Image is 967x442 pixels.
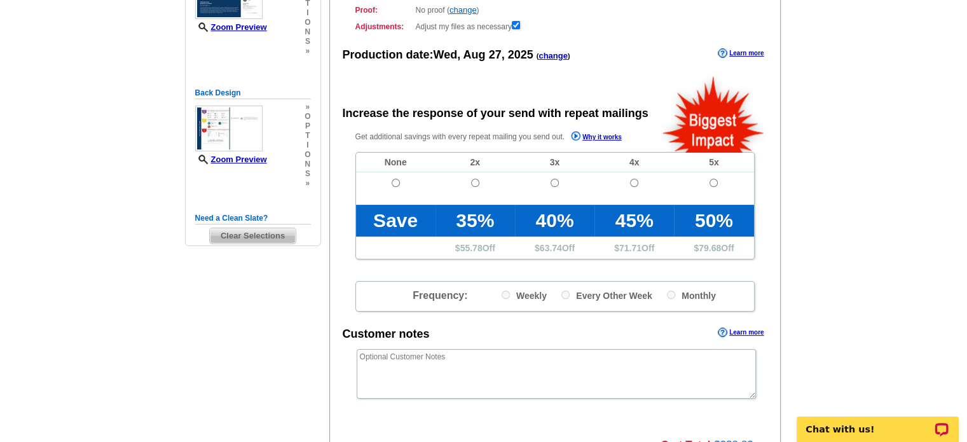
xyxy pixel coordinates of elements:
[674,237,753,259] td: $ Off
[435,237,515,259] td: $ Off
[195,212,311,224] h5: Need a Clean Slate?
[561,288,652,301] label: Every Other Week
[305,121,310,131] span: p
[435,153,515,172] td: 2x
[674,153,753,172] td: 5x
[674,205,753,237] td: 50%
[355,130,649,144] p: Get additional savings with every repeat mailing you send out.
[540,243,562,253] span: 63.74
[305,8,310,18] span: i
[413,290,467,301] span: Frequency:
[515,237,594,259] td: $ Off
[538,51,568,60] a: change
[619,243,641,253] span: 71.71
[537,52,570,60] span: ( )
[667,288,716,301] label: Monthly
[502,288,547,301] label: Weekly
[305,131,310,141] span: t
[515,153,594,172] td: 3x
[460,243,483,253] span: 55.78
[515,205,594,237] td: 40%
[489,48,505,61] span: 27,
[718,328,764,338] a: Learn more
[355,4,412,16] strong: Proof:
[718,48,764,59] a: Learn more
[508,48,533,61] span: 2025
[305,150,310,160] span: o
[434,48,461,61] span: Wed,
[594,237,674,259] td: $ Off
[305,37,310,46] span: s
[449,5,477,15] a: change
[355,18,755,32] div: Adjust my files as necessary
[305,169,310,179] span: s
[571,131,622,144] a: Why it works
[195,106,263,151] img: small-thumb.jpg
[210,228,296,244] span: Clear Selections
[305,18,310,27] span: o
[435,205,515,237] td: 35%
[355,4,755,16] div: No proof ( )
[788,402,967,442] iframe: LiveChat chat widget
[561,291,570,299] input: Every Other Week
[305,179,310,188] span: »
[699,243,721,253] span: 79.68
[305,141,310,150] span: i
[594,153,674,172] td: 4x
[502,291,510,299] input: Weekly
[594,205,674,237] td: 45%
[305,112,310,121] span: o
[305,46,310,56] span: »
[355,21,412,32] strong: Adjustments:
[195,22,267,32] a: Zoom Preview
[343,326,430,343] div: Customer notes
[667,291,675,299] input: Monthly
[463,48,486,61] span: Aug
[305,27,310,37] span: n
[305,102,310,112] span: »
[195,155,267,164] a: Zoom Preview
[343,47,570,64] div: Production date:
[356,205,435,237] td: Save
[343,106,648,122] div: Increase the response of your send with repeat mailings
[195,87,311,99] h5: Back Design
[356,153,435,172] td: None
[661,74,766,153] img: biggestImpact.png
[305,160,310,169] span: n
